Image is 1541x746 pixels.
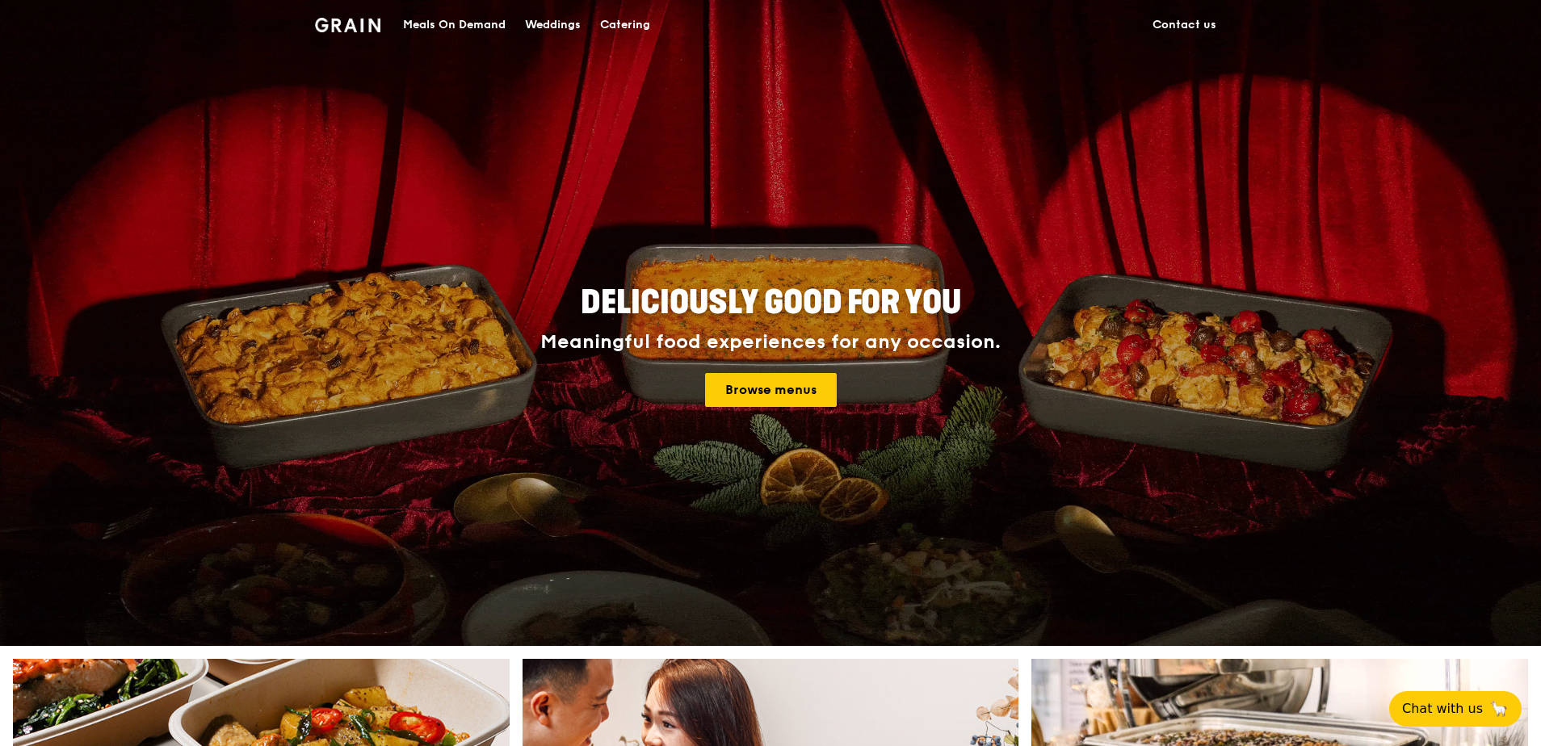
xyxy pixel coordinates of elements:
[515,1,590,49] a: Weddings
[705,373,837,407] a: Browse menus
[1389,691,1522,727] button: Chat with us🦙
[1489,699,1509,719] span: 🦙
[590,1,660,49] a: Catering
[600,1,650,49] div: Catering
[581,283,961,322] span: Deliciously good for you
[525,1,581,49] div: Weddings
[480,331,1061,354] div: Meaningful food experiences for any occasion.
[1143,1,1226,49] a: Contact us
[403,1,506,49] div: Meals On Demand
[315,18,380,32] img: Grain
[1402,699,1483,719] span: Chat with us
